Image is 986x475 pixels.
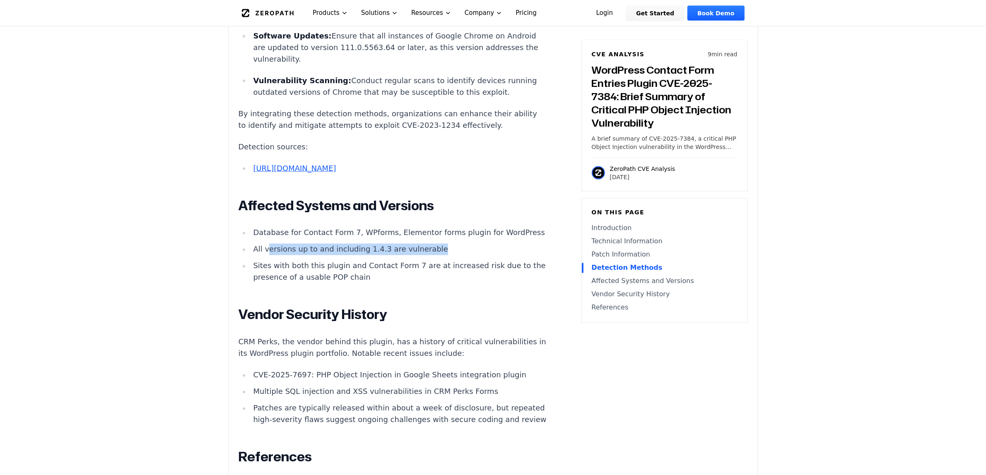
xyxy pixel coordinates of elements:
a: Get Started [626,6,684,21]
a: Technical Information [592,237,738,247]
li: CVE-2025-7697: PHP Object Injection in Google Sheets integration plugin [250,369,547,381]
a: [URL][DOMAIN_NAME] [253,164,336,173]
p: By integrating these detection methods, organizations can enhance their ability to identify and m... [239,108,547,131]
img: ZeroPath CVE Analysis [592,166,605,180]
p: 9 min read [708,50,737,58]
h3: WordPress Contact Form Entries Plugin CVE-2025-7384: Brief Summary of Critical PHP Object Injecti... [592,63,738,130]
li: Patches are typically released within about a week of disclosure, but repeated high-severity flaw... [250,403,547,426]
p: A brief summary of CVE-2025-7384, a critical PHP Object Injection vulnerability in the WordPress ... [592,134,738,151]
h6: CVE Analysis [592,50,645,58]
p: CRM Perks, the vendor behind this plugin, has a history of critical vulnerabilities in its WordPr... [239,336,547,360]
a: Patch Information [592,250,738,260]
p: Ensure that all instances of Google Chrome on Android are updated to version 111.0.5563.64 or lat... [253,30,546,65]
a: Login [586,6,623,21]
li: All versions up to and including 1.4.3 are vulnerable [250,244,547,255]
h6: On this page [592,209,738,217]
h2: Affected Systems and Versions [239,197,547,214]
li: Sites with both this plugin and Contact Form 7 are at increased risk due to the presence of a usa... [250,260,547,283]
strong: Vulnerability Scanning: [253,76,351,85]
p: Conduct regular scans to identify devices running outdated versions of Chrome that may be suscept... [253,75,546,98]
a: Book Demo [687,6,744,21]
a: Detection Methods [592,263,738,273]
p: ZeroPath CVE Analysis [610,165,675,173]
h2: References [239,449,547,465]
strong: Software Updates: [253,31,331,40]
h2: Vendor Security History [239,307,547,323]
li: Database for Contact Form 7, WPforms, Elementor forms plugin for WordPress [250,227,547,239]
a: Introduction [592,223,738,233]
a: Affected Systems and Versions [592,276,738,286]
p: Detection sources: [239,141,547,153]
p: [DATE] [610,173,675,181]
li: Multiple SQL injection and XSS vulnerabilities in CRM Perks Forms [250,386,547,398]
a: Vendor Security History [592,290,738,300]
a: References [592,303,738,313]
